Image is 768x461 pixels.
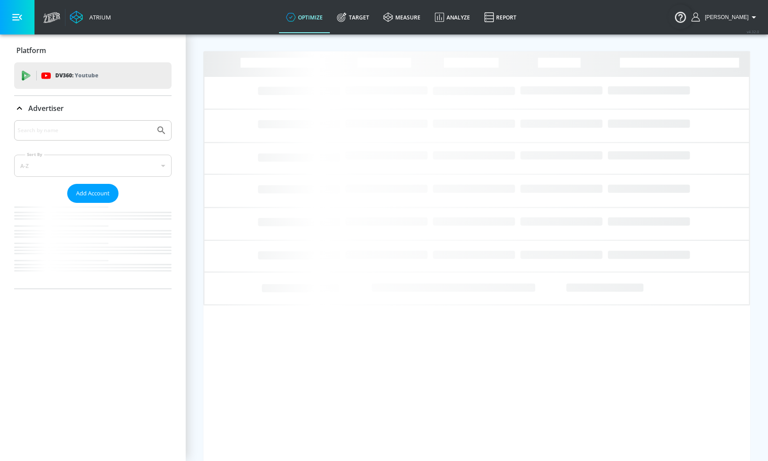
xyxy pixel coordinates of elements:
button: Add Account [67,184,118,203]
div: A-Z [14,155,172,177]
a: measure [376,1,428,33]
nav: list of Advertiser [14,203,172,289]
input: Search by name [18,125,152,136]
a: optimize [279,1,330,33]
div: Atrium [86,13,111,21]
div: Advertiser [14,120,172,289]
span: Add Account [76,188,110,198]
button: [PERSON_NAME] [692,12,759,23]
div: DV360: Youtube [14,62,172,89]
a: Target [330,1,376,33]
a: Report [477,1,523,33]
p: Advertiser [28,103,64,113]
p: DV360: [55,71,98,80]
div: Platform [14,38,172,63]
div: Advertiser [14,96,172,121]
button: Open Resource Center [668,4,693,29]
span: login as: michael.villalobos@zefr.com [701,14,749,20]
p: Platform [16,46,46,55]
label: Sort By [25,152,44,157]
a: Analyze [428,1,477,33]
span: v 4.32.0 [747,29,759,34]
a: Atrium [70,11,111,24]
p: Youtube [75,71,98,80]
